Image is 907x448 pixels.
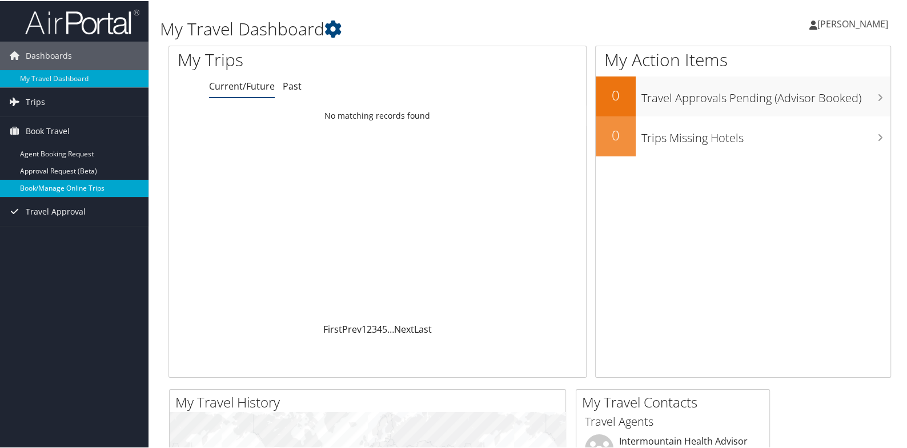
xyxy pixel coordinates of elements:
h3: Travel Agents [585,413,761,429]
td: No matching records found [169,104,586,125]
a: 0Travel Approvals Pending (Advisor Booked) [596,75,890,115]
a: 5 [382,322,387,334]
a: Past [283,79,302,91]
h1: My Travel Dashboard [160,16,653,40]
h3: Travel Approvals Pending (Advisor Booked) [641,83,890,105]
h2: My Travel History [175,392,565,411]
span: Dashboards [26,41,72,69]
a: First [323,322,342,334]
a: Current/Future [209,79,275,91]
span: [PERSON_NAME] [817,17,888,29]
span: Book Travel [26,116,70,144]
h1: My Trips [178,47,404,71]
a: Prev [342,322,362,334]
a: 3 [372,322,377,334]
a: 0Trips Missing Hotels [596,115,890,155]
span: Trips [26,87,45,115]
h2: 0 [596,124,636,144]
a: 1 [362,322,367,334]
a: Last [414,322,432,334]
a: [PERSON_NAME] [809,6,900,40]
h2: My Travel Contacts [582,392,769,411]
img: airportal-logo.png [25,7,139,34]
h3: Trips Missing Hotels [641,123,890,145]
a: Next [394,322,414,334]
a: 2 [367,322,372,334]
h1: My Action Items [596,47,890,71]
span: Travel Approval [26,196,86,225]
h2: 0 [596,84,636,104]
a: 4 [377,322,382,334]
span: … [387,322,394,334]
